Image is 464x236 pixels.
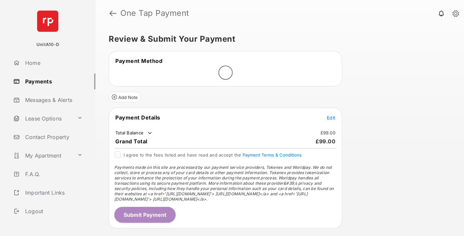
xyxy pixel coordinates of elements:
a: F.A.Q. [11,166,95,182]
img: svg+xml;base64,PHN2ZyB4bWxucz0iaHR0cDovL3d3dy53My5vcmcvMjAwMC9zdmciIHdpZHRoPSI2NCIgaGVpZ2h0PSI2NC... [37,11,58,32]
a: Contact Property [11,129,95,145]
a: My Apartment [11,148,75,164]
a: Home [11,55,95,71]
button: Submit Payment [114,207,176,223]
td: £99.00 [320,130,336,136]
h5: Review & Submit Your Payment [109,35,445,43]
a: Important Links [11,185,85,201]
a: Payments [11,73,95,89]
a: Logout [11,203,95,219]
span: Edit [327,115,335,120]
button: Edit [327,114,335,121]
td: Total Balance [115,130,153,136]
span: I agree to the fees listed and have read and accept the [124,152,302,158]
button: Add Note [109,92,141,102]
button: I agree to the fees listed and have read and accept the [243,152,302,158]
span: Payment Details [115,114,160,121]
a: Messages & Alerts [11,92,95,108]
span: Grand Total [115,138,147,145]
span: £99.00 [316,138,335,145]
p: UnitA10-D [36,41,59,48]
span: Payments made on this site are processed by our payment service providers, Tokenex and Worldpay. ... [114,165,334,202]
strong: One Tap Payment [120,9,189,17]
a: Lease Options [11,111,75,126]
span: Payment Method [115,58,162,64]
